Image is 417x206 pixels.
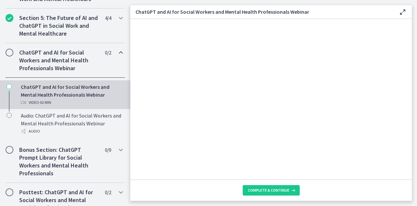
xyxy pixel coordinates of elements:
span: 0 / 2 [105,49,111,56]
div: Video [21,99,122,106]
h2: ChatGPT and AI for Social Workers and Mental Health Professionals Webinar [19,49,99,72]
div: Audio [21,127,122,135]
span: 0 / 9 [105,146,111,154]
div: ChatGPT and AI for Social Workers and Mental Health Professionals Webinar [21,83,122,106]
h3: ChatGPT and AI for Social Workers and Mental Health Professionals Webinar [136,8,388,16]
div: Audio: ChatGPT and AI for Social Workers and Mental Health Professionals Webinar [21,112,122,135]
span: Complete & continue [248,188,289,193]
button: Complete & continue [243,185,300,196]
h2: Bonus Section: ChatGPT Prompt Library for Social Workers and Mental Health Professionals [19,146,99,177]
i: Completed [6,14,13,22]
span: 0 / 2 [105,188,111,196]
h2: Section 5: The Future of AI and ChatGPT in Social Work and Mental Healthcare [19,14,99,38]
span: 4 / 4 [105,14,111,22]
span: · 62 min [39,99,51,106]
